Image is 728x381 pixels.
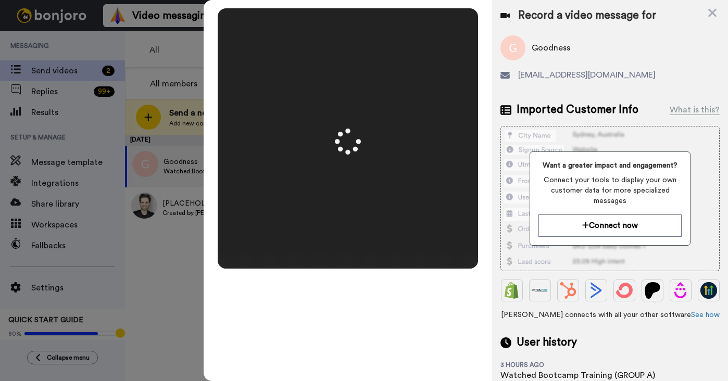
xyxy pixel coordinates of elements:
img: Hubspot [560,282,576,299]
img: GoHighLevel [700,282,717,299]
img: Shopify [504,282,520,299]
img: Ontraport [532,282,548,299]
div: 3 hours ago [500,361,568,369]
img: ConvertKit [616,282,633,299]
img: Drip [672,282,689,299]
span: User history [517,335,577,350]
img: Patreon [644,282,661,299]
span: Want a greater impact and engagement? [538,160,682,171]
a: See how [691,311,720,319]
span: [EMAIL_ADDRESS][DOMAIN_NAME] [518,69,656,81]
button: Connect now [538,214,682,237]
div: What is this? [670,104,720,116]
span: Connect your tools to display your own customer data for more specialized messages [538,175,682,206]
img: ActiveCampaign [588,282,605,299]
span: [PERSON_NAME] connects with all your other software [500,310,720,320]
span: Imported Customer Info [517,102,638,118]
